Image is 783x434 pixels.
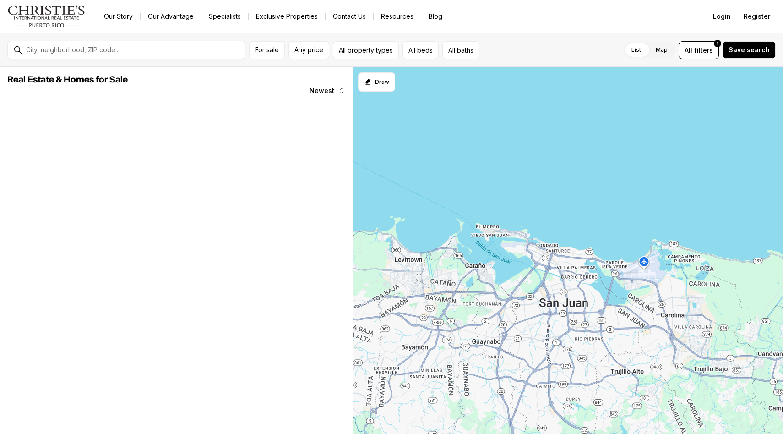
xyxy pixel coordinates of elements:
span: Real Estate & Homes for Sale [7,75,128,84]
span: Login [713,13,731,20]
span: filters [694,45,713,55]
button: Any price [288,41,329,59]
a: Specialists [201,10,248,23]
label: List [624,42,648,58]
button: Start drawing [358,72,395,92]
button: Login [707,7,736,26]
span: 1 [717,40,718,47]
span: Newest [310,87,334,94]
span: Register [744,13,770,20]
span: All [685,45,692,55]
a: Our Advantage [141,10,201,23]
button: Save search [723,41,776,59]
button: Newest [304,82,351,100]
button: Contact Us [326,10,373,23]
label: Map [648,42,675,58]
button: All property types [333,41,399,59]
a: Resources [374,10,421,23]
button: All baths [442,41,479,59]
button: For sale [249,41,285,59]
span: Any price [294,46,323,54]
a: Blog [421,10,450,23]
button: Register [738,7,776,26]
a: Exclusive Properties [249,10,325,23]
button: All beds [402,41,439,59]
img: logo [7,5,86,27]
span: Save search [729,46,770,54]
button: Allfilters1 [679,41,719,59]
a: Our Story [97,10,140,23]
span: For sale [255,46,279,54]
